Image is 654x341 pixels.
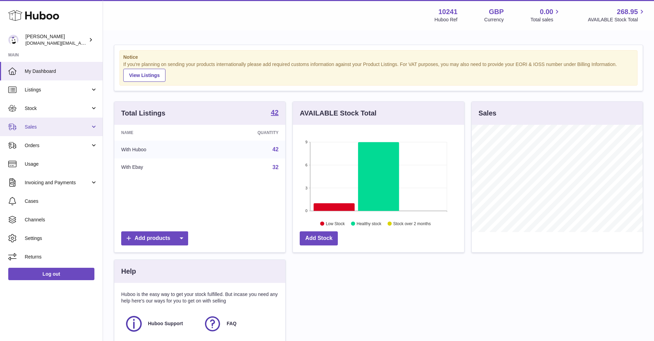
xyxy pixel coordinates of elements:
[25,68,97,75] span: My Dashboard
[271,109,278,117] a: 42
[306,163,308,167] text: 6
[114,158,205,176] td: With Ebay
[8,35,19,45] img: londonaquatics.online@gmail.com
[121,291,278,304] p: Huboo is the easy way to get your stock fulfilled. But incase you need any help here's our ways f...
[25,40,137,46] span: [DOMAIN_NAME][EMAIL_ADDRESS][DOMAIN_NAME]
[617,7,638,16] span: 268.95
[123,61,634,82] div: If you're planning on sending your products internationally please add required customs informati...
[25,235,97,242] span: Settings
[357,221,382,226] text: Healthy stock
[148,320,183,327] span: Huboo Support
[203,315,275,333] a: FAQ
[435,16,458,23] div: Huboo Ref
[25,161,97,167] span: Usage
[484,16,504,23] div: Currency
[271,109,278,116] strong: 42
[273,146,279,152] a: 42
[479,109,496,118] h3: Sales
[300,109,376,118] h3: AVAILABLE Stock Total
[123,54,634,60] strong: Notice
[25,217,97,223] span: Channels
[205,125,285,141] th: Quantity
[125,315,196,333] a: Huboo Support
[300,231,338,245] a: Add Stock
[306,140,308,144] text: 9
[306,186,308,190] text: 3
[123,69,165,82] a: View Listings
[8,268,94,280] a: Log out
[25,142,90,149] span: Orders
[326,221,345,226] text: Low Stock
[114,125,205,141] th: Name
[393,221,431,226] text: Stock over 2 months
[227,320,237,327] span: FAQ
[121,109,165,118] h3: Total Listings
[25,179,90,186] span: Invoicing and Payments
[25,254,97,260] span: Returns
[306,209,308,213] text: 0
[121,267,136,276] h3: Help
[121,231,188,245] a: Add products
[489,7,504,16] strong: GBP
[25,105,90,112] span: Stock
[25,124,90,130] span: Sales
[114,141,205,158] td: With Huboo
[530,7,561,23] a: 0.00 Total sales
[530,16,561,23] span: Total sales
[25,87,90,93] span: Listings
[588,7,646,23] a: 268.95 AVAILABLE Stock Total
[438,7,458,16] strong: 10241
[588,16,646,23] span: AVAILABLE Stock Total
[273,164,279,170] a: 32
[25,33,87,46] div: [PERSON_NAME]
[25,198,97,205] span: Cases
[540,7,553,16] span: 0.00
